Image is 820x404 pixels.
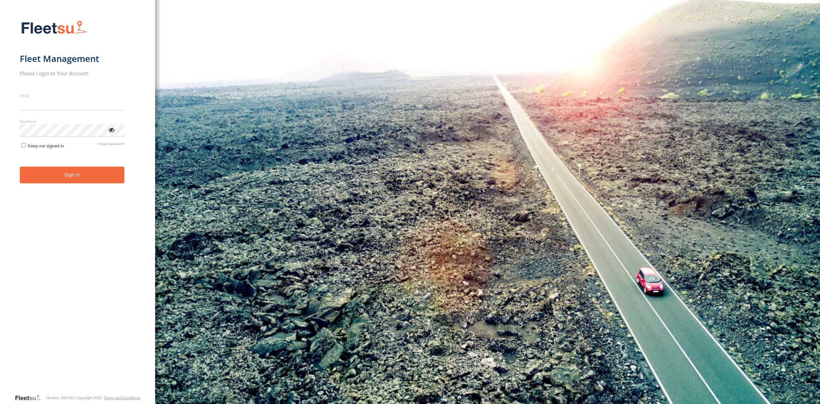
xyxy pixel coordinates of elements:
input: Keep me signed in [21,143,26,147]
button: Sign in [20,167,125,183]
h2: Please Login to Your Account [20,70,125,77]
label: Email [20,93,125,98]
h1: Fleet Management [20,53,125,64]
div: © Copyright 2025 - [72,396,140,400]
a: Terms and Conditions [104,396,140,400]
label: Password [20,119,125,124]
span: Keep me signed in [28,143,64,148]
img: Fleetsu [20,19,88,37]
div: Version: 308.01 [46,396,72,400]
a: Visit our Website [15,394,46,401]
a: Forgot password? [98,142,124,148]
div: ViewPassword [108,126,115,133]
form: main [20,16,136,394]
